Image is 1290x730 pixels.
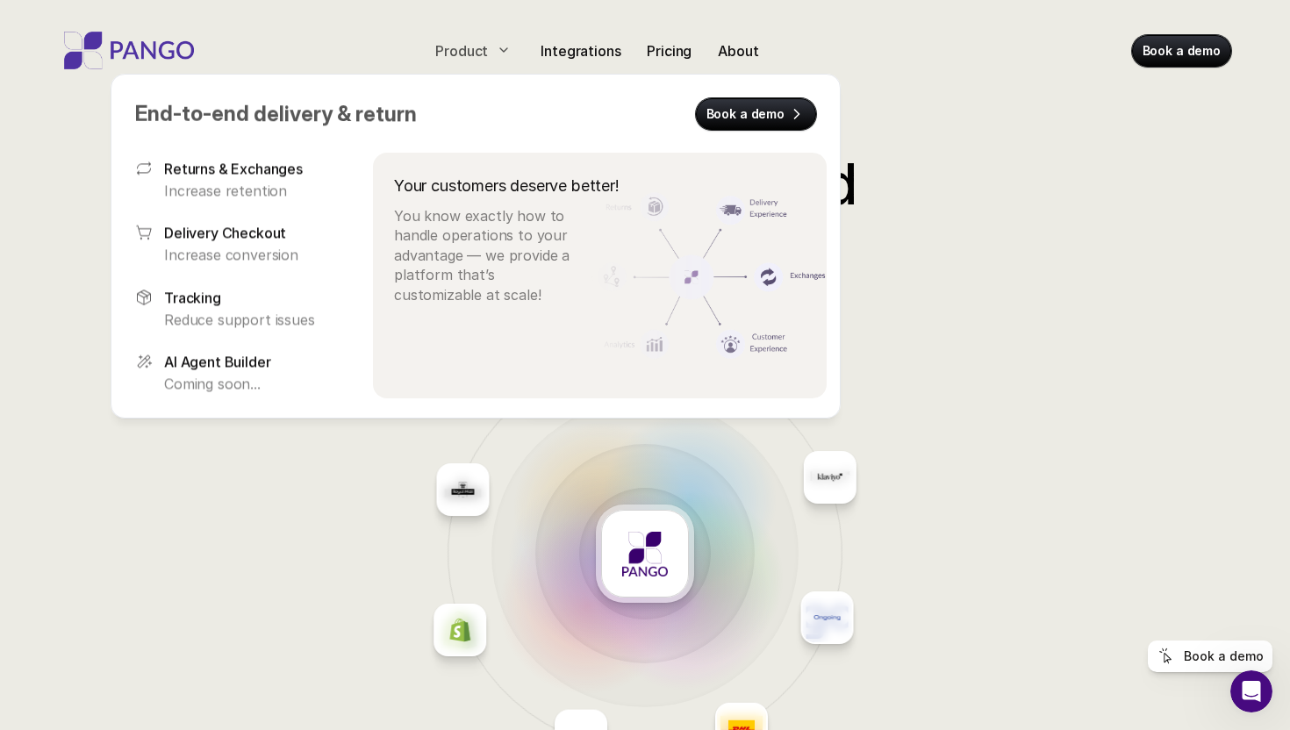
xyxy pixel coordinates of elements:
a: Delivery CheckoutIncrease conversion [125,211,352,275]
p: Pricing [647,40,692,61]
a: About [711,37,765,65]
img: Placeholder logo [814,605,841,631]
span: delivery [254,101,333,126]
span: End-to-end [135,101,249,126]
iframe: Intercom live chat [1230,670,1272,712]
a: Book a demo [696,98,816,130]
p: Integrations [541,40,620,61]
a: Pricing [640,37,699,65]
p: Delivery Checkout [164,222,286,243]
a: Integrations [534,37,627,65]
p: Increase conversion [164,245,341,264]
img: Placeholder logo [817,464,843,490]
p: Coming soon... [164,374,341,393]
span: return [355,101,417,126]
a: Book a demo [1132,35,1231,67]
p: About [718,40,758,61]
span: & [337,101,351,126]
p: Reduce support issues [164,309,341,328]
img: Placeholder logo [622,531,668,576]
p: AI Agent Builder [164,351,270,372]
p: Book a demo [1143,42,1221,60]
p: You know exactly how to handle operations to your advantage — we provide a platform that’s custom... [394,206,584,304]
p: Product [435,40,488,61]
img: Placeholder logo [449,476,476,503]
p: Increase retention [164,181,341,200]
a: TrackingReduce support issues [125,276,352,339]
img: Placeholder logo [447,617,473,643]
p: Book a demo [1184,649,1264,664]
p: Returns & Exchanges [164,158,303,179]
a: Book a demo [1148,641,1272,672]
p: Tracking [164,286,221,307]
a: Returns & ExchangesIncrease retention [125,147,352,211]
p: Book a demo [706,105,785,123]
p: Your customers deserve better! [394,174,620,197]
